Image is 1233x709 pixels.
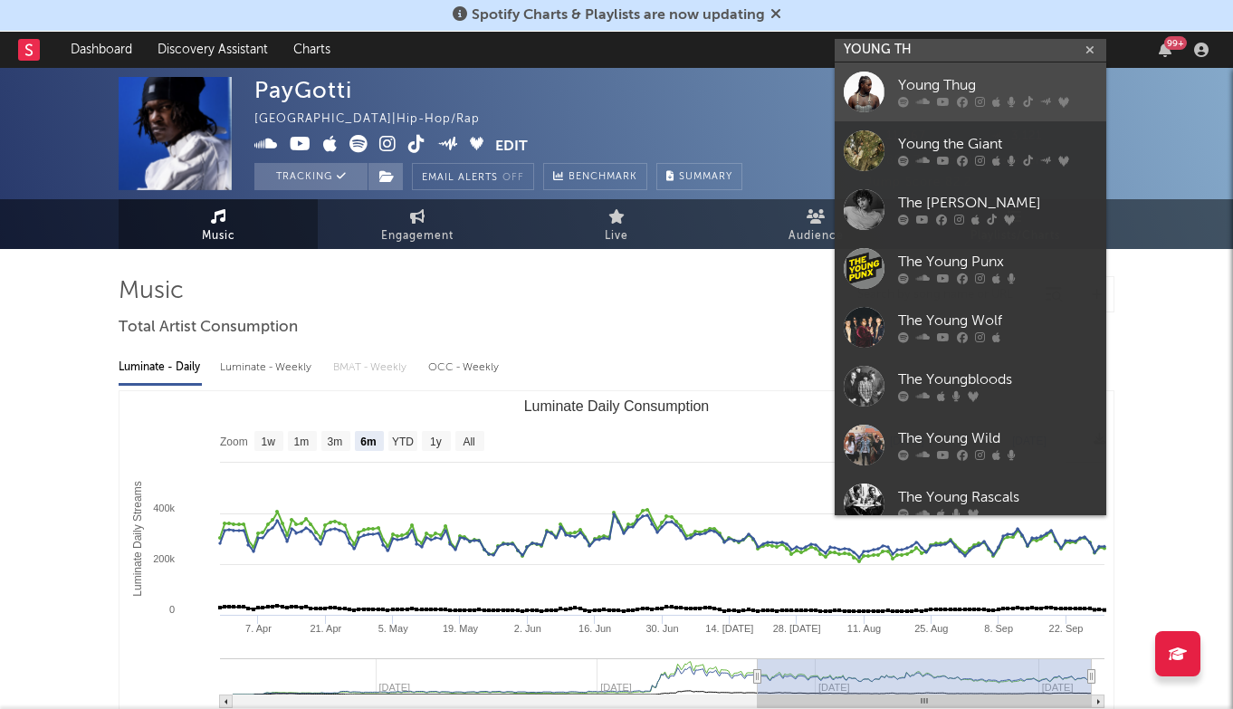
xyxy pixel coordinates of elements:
text: 1m [294,436,310,448]
a: The [PERSON_NAME] [835,180,1106,239]
input: Search for artists [835,39,1106,62]
a: Charts [281,32,343,68]
span: Spotify Charts & Playlists are now updating [472,8,765,23]
div: Young Thug [898,75,1097,97]
text: 7. Apr [245,623,272,634]
div: PayGotti [254,77,352,103]
text: 16. Jun [578,623,611,634]
a: Engagement [318,199,517,249]
div: The Young Wolf [898,311,1097,332]
a: The Young Punx [835,239,1106,298]
div: Young the Giant [898,134,1097,156]
em: Off [502,173,524,183]
a: Young the Giant [835,121,1106,180]
text: All [463,436,474,448]
div: The Young Punx [898,252,1097,273]
text: 2. Jun [514,623,541,634]
text: YTD [392,436,414,448]
span: Music [202,225,235,247]
span: Engagement [381,225,454,247]
text: Luminate Daily Consumption [524,398,710,414]
text: 400k [153,503,175,513]
div: The Young Rascals [898,487,1097,509]
text: 3m [328,436,343,448]
text: 11. Aug [847,623,881,634]
text: 28. [DATE] [773,623,821,634]
text: 8. Sep [984,623,1013,634]
text: 19. May [443,623,479,634]
text: 21. Apr [310,623,341,634]
text: 200k [153,553,175,564]
div: The Young Wild [898,428,1097,450]
button: Tracking [254,163,368,190]
text: 0 [169,604,175,615]
span: Live [605,225,628,247]
text: 14. [DATE] [705,623,753,634]
div: The [PERSON_NAME] [898,193,1097,215]
div: 99 + [1164,36,1187,50]
button: Email AlertsOff [412,163,534,190]
a: The Young Rascals [835,474,1106,533]
a: Dashboard [58,32,145,68]
div: Luminate - Daily [119,352,202,383]
span: Total Artist Consumption [119,317,298,339]
button: Summary [656,163,742,190]
span: Dismiss [770,8,781,23]
text: 30. Jun [645,623,678,634]
span: Summary [679,172,732,182]
a: Live [517,199,716,249]
text: Luminate Daily Streams [131,481,144,596]
a: Audience [716,199,915,249]
div: [GEOGRAPHIC_DATA] | Hip-Hop/Rap [254,109,501,130]
div: The Youngbloods [898,369,1097,391]
text: 6m [360,436,376,448]
a: The Young Wolf [835,298,1106,357]
text: 1y [430,436,442,448]
text: Zoom [220,436,248,448]
a: Young Thug [835,62,1106,121]
text: 5. May [378,623,409,634]
text: 22. Sep [1049,623,1084,634]
span: Benchmark [569,167,637,188]
div: OCC - Weekly [428,352,501,383]
button: Edit [495,135,528,158]
a: Discovery Assistant [145,32,281,68]
a: Benchmark [543,163,647,190]
div: Luminate - Weekly [220,352,315,383]
button: 99+ [1159,43,1171,57]
a: Music [119,199,318,249]
text: 1w [262,436,276,448]
span: Audience [789,225,844,247]
a: The Young Wild [835,416,1106,474]
a: The Youngbloods [835,357,1106,416]
text: 25. Aug [914,623,948,634]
